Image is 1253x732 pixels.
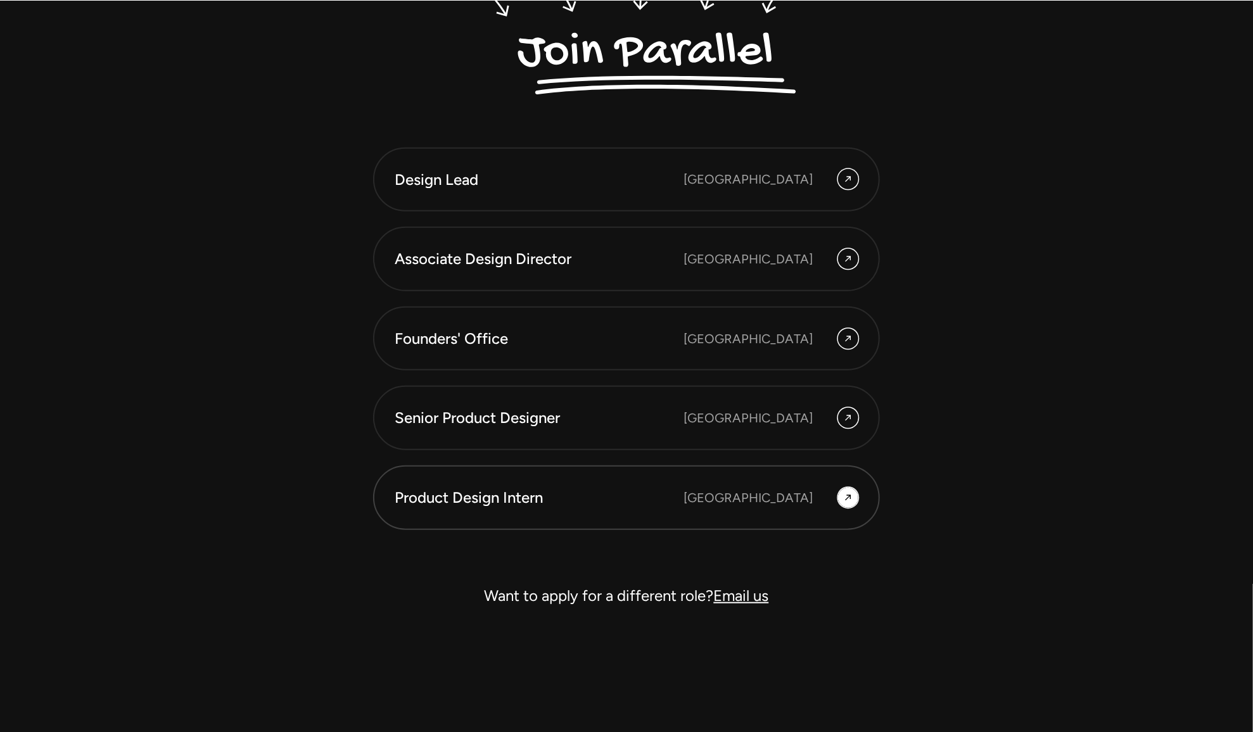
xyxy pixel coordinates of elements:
a: Founders' Office [GEOGRAPHIC_DATA] [373,306,880,371]
a: Product Design Intern [GEOGRAPHIC_DATA] [373,465,880,530]
div: [GEOGRAPHIC_DATA] [684,488,813,507]
div: Design Lead [395,169,684,191]
a: Senior Product Designer [GEOGRAPHIC_DATA] [373,386,880,450]
div: Associate Design Director [395,248,684,270]
div: Founders' Office [395,328,684,350]
div: [GEOGRAPHIC_DATA] [684,249,813,268]
a: Design Lead [GEOGRAPHIC_DATA] [373,148,880,212]
div: [GEOGRAPHIC_DATA] [684,170,813,189]
div: [GEOGRAPHIC_DATA] [684,329,813,348]
a: Associate Design Director [GEOGRAPHIC_DATA] [373,227,880,291]
a: Email us [714,586,769,605]
div: Product Design Intern [395,487,684,508]
div: [GEOGRAPHIC_DATA] [684,408,813,427]
div: Want to apply for a different role? [373,581,880,611]
div: Senior Product Designer [395,407,684,429]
